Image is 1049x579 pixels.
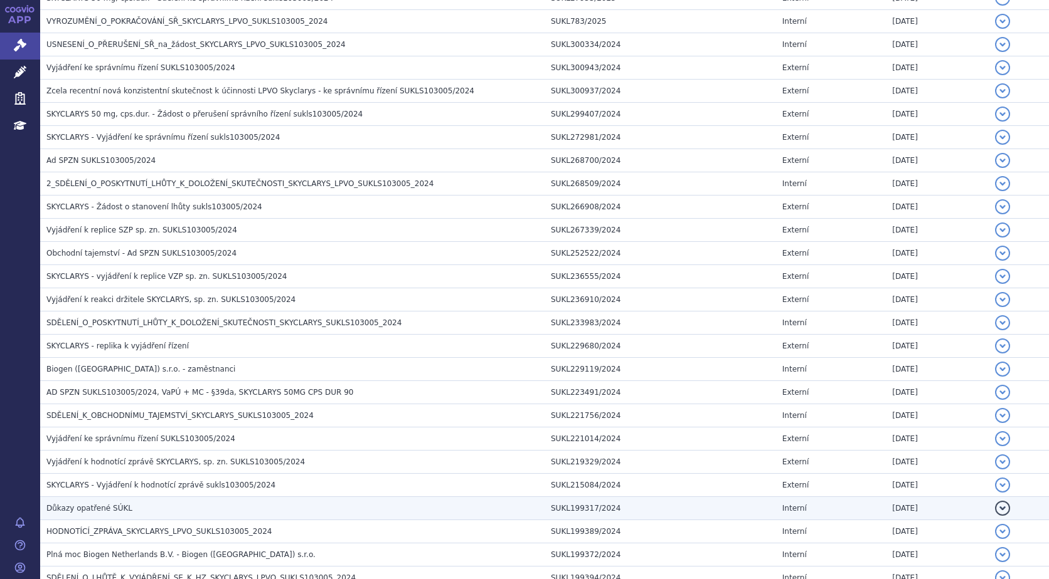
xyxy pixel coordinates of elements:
button: detail [995,130,1010,145]
td: SUKL199317/2024 [545,497,776,520]
button: detail [995,37,1010,52]
td: [DATE] [886,56,989,80]
span: Externí [782,110,809,118]
td: [DATE] [886,427,989,451]
span: HODNOTÍCÍ_ZPRÁVA_SKYCLARYS_LPVO_SUKLS103005_2024 [46,527,272,536]
span: Externí [782,63,809,72]
td: SUKL215084/2024 [545,474,776,497]
td: SUKL236555/2024 [545,265,776,288]
span: Externí [782,249,809,258]
span: Vyjádření ke správnímu řízení SUKLS103005/2024 [46,434,235,443]
button: detail [995,60,1010,75]
td: [DATE] [886,126,989,149]
span: Ad SPZN SUKLS103005/2024 [46,156,156,165]
span: Externí [782,388,809,397]
button: detail [995,385,1010,400]
span: Externí [782,133,809,142]
span: Interní [782,318,807,327]
span: Důkazy opatřené SÚKL [46,504,132,513]
span: Externí [782,86,809,95]
span: USNESENÍ_O_PŘERUŠENÍ_SŘ_na_žádost_SKYCLARYS_LPVO_SUKLS103005_2024 [46,40,346,49]
td: SUKL266908/2024 [545,196,776,219]
button: detail [995,83,1010,98]
td: SUKL229680/2024 [545,335,776,358]
span: Interní [782,550,807,559]
td: SUKL268509/2024 [545,172,776,196]
td: SUKL223491/2024 [545,381,776,404]
td: [DATE] [886,451,989,474]
span: SKYCLARYS - vyjádření k replice VZP sp. zn. SUKLS103005/2024 [46,272,287,281]
td: SUKL221756/2024 [545,404,776,427]
span: Externí [782,272,809,281]
span: Vyjádření k reakci držitele SKYCLARYS, sp. zn. SUKLS103005/2024 [46,295,296,304]
span: SKYCLARYS - Vyjádření k hodnotící zprávě sukls103005/2024 [46,481,275,489]
span: Vyjádření ke správnímu řízení SUKLS103005/2024 [46,63,235,72]
td: SUKL252522/2024 [545,242,776,265]
span: Zcela recentní nová konzistentní skutečnost k účinnosti LPVO Skyclarys - ke správnímu řízení SUKL... [46,86,474,95]
span: VYROZUMĚNÍ_O_POKRAČOVÁNÍ_SŘ_SKYCLARYS_LPVO_SUKLS103005_2024 [46,17,327,26]
button: detail [995,176,1010,191]
td: SUKL219329/2024 [545,451,776,474]
span: Biogen (Czech Republic) s.r.o. - zaměstnanci [46,365,235,373]
td: [DATE] [886,265,989,288]
span: Vyjádření k hodnotící zprávě SKYCLARYS, sp. zn. SUKLS103005/2024 [46,457,305,466]
button: detail [995,501,1010,516]
span: Interní [782,179,807,188]
span: SKYCLARYS 50 mg, cps.dur. - Žádost o přerušení správního řízení sukls103005/2024 [46,110,363,118]
span: Interní [782,40,807,49]
button: detail [995,292,1010,307]
span: SDĚLENÍ_K_OBCHODNÍMU_TAJEMSTVÍ_SKYCLARYS_SUKLS103005_2024 [46,411,314,420]
button: detail [995,315,1010,330]
button: detail [995,269,1010,284]
td: [DATE] [886,311,989,335]
span: 2_SDĚLENÍ_O_POSKYTNUTÍ_LHŮTY_K_DOLOŽENÍ_SKUTEČNOSTI_SKYCLARYS_LPVO_SUKLS103005_2024 [46,179,434,188]
td: [DATE] [886,33,989,56]
td: SUKL199389/2024 [545,520,776,543]
td: SUKL267339/2024 [545,219,776,242]
td: SUKL233983/2024 [545,311,776,335]
td: SUKL299407/2024 [545,103,776,126]
td: SUKL221014/2024 [545,427,776,451]
td: SUKL300334/2024 [545,33,776,56]
td: [DATE] [886,358,989,381]
span: Vyjádření k replice SZP sp. zn. SUKLS103005/2024 [46,226,237,234]
span: Externí [782,434,809,443]
td: SUKL268700/2024 [545,149,776,172]
td: SUKL199372/2024 [545,543,776,566]
td: [DATE] [886,172,989,196]
span: Externí [782,226,809,234]
span: Interní [782,365,807,373]
td: [DATE] [886,242,989,265]
td: [DATE] [886,196,989,219]
button: detail [995,338,1010,353]
span: Externí [782,342,809,350]
td: SUKL229119/2024 [545,358,776,381]
button: detail [995,477,1010,493]
span: SKYCLARYS - replika k vyjádření řízení [46,342,189,350]
td: [DATE] [886,10,989,33]
td: [DATE] [886,497,989,520]
td: [DATE] [886,288,989,311]
span: Interní [782,527,807,536]
td: [DATE] [886,80,989,103]
td: [DATE] [886,103,989,126]
td: SUKL783/2025 [545,10,776,33]
span: SKYCLARYS - Žádost o stanovení lhůty sukls103005/2024 [46,202,262,211]
span: Interní [782,504,807,513]
span: Externí [782,481,809,489]
td: SUKL300943/2024 [545,56,776,80]
span: SKYCLARYS - Vyjádření ke správnímu řízení sukls103005/2024 [46,133,280,142]
button: detail [995,107,1010,122]
td: [DATE] [886,219,989,242]
td: SUKL272981/2024 [545,126,776,149]
span: Obchodní tajemství - Ad SPZN SUKLS103005/2024 [46,249,237,258]
td: [DATE] [886,335,989,358]
button: detail [995,222,1010,237]
td: [DATE] [886,404,989,427]
span: Plná moc Biogen Netherlands B.V. - Biogen (Czech Republic) s.r.o. [46,550,316,559]
button: detail [995,547,1010,562]
button: detail [995,199,1010,214]
span: Externí [782,156,809,165]
td: SUKL300937/2024 [545,80,776,103]
button: detail [995,362,1010,377]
